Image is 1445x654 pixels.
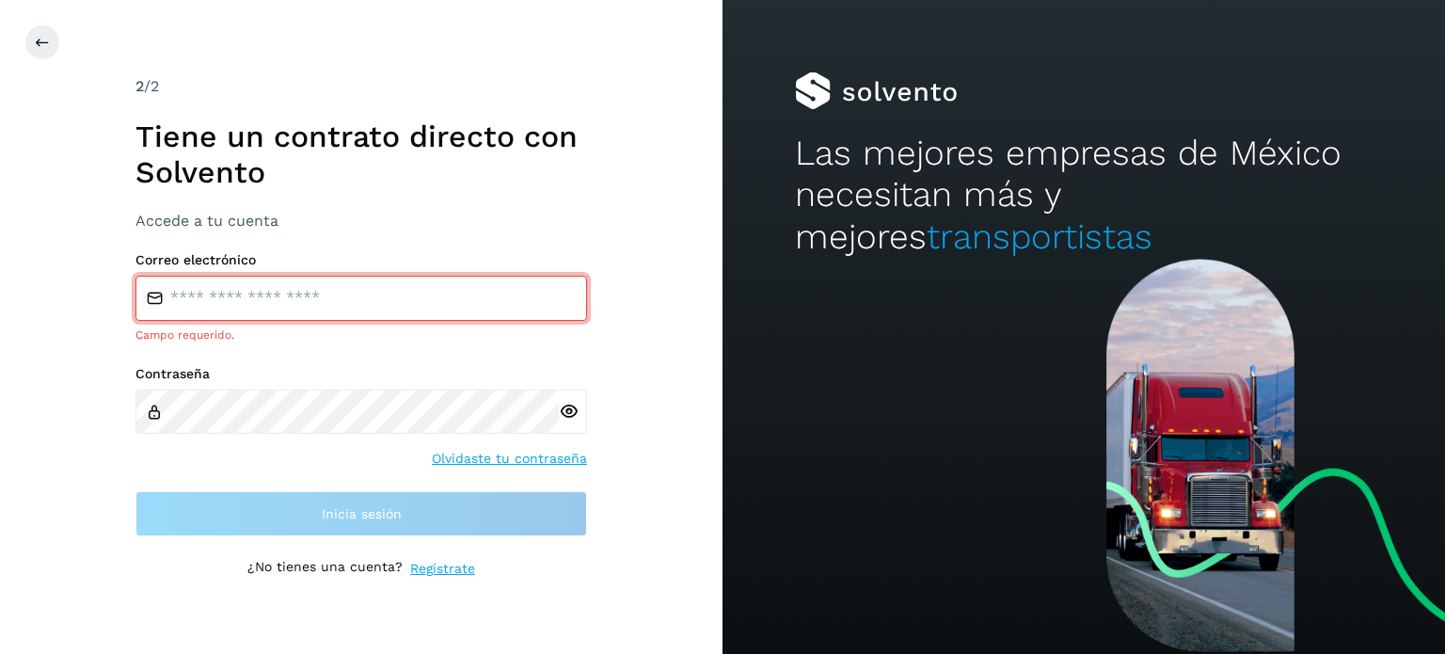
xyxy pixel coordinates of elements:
label: Contraseña [135,366,587,382]
h2: Las mejores empresas de México necesitan más y mejores [795,133,1373,258]
p: ¿No tienes una cuenta? [247,559,403,579]
a: Regístrate [410,559,475,579]
label: Correo electrónico [135,252,587,268]
a: Olvidaste tu contraseña [432,449,587,469]
h1: Tiene un contrato directo con Solvento [135,119,587,191]
button: Inicia sesión [135,491,587,536]
h3: Accede a tu cuenta [135,212,587,230]
span: 2 [135,77,144,95]
div: Campo requerido. [135,327,587,343]
div: /2 [135,75,587,98]
span: Inicia sesión [322,507,402,520]
span: transportistas [927,216,1152,257]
